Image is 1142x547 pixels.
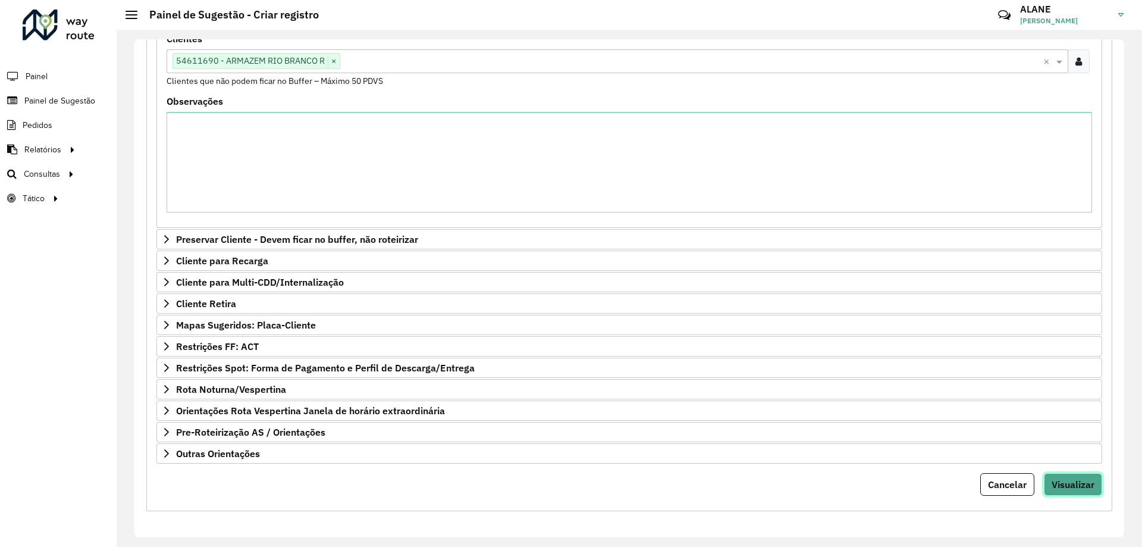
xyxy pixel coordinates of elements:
[176,235,418,244] span: Preservar Cliente - Devem ficar no buffer, não roteirizar
[176,256,268,265] span: Cliente para Recarga
[980,473,1034,496] button: Cancelar
[1043,54,1053,68] span: Clear all
[156,401,1102,421] a: Orientações Rota Vespertina Janela de horário extraordinária
[1020,15,1109,26] span: [PERSON_NAME]
[1044,473,1102,496] button: Visualizar
[24,143,61,156] span: Relatórios
[173,54,328,68] span: 54611690 - ARMAZEM RIO BRANCO R
[156,422,1102,442] a: Pre-Roteirização AS / Orientações
[167,94,223,108] label: Observações
[24,168,60,180] span: Consultas
[156,379,1102,399] a: Rota Noturna/Vespertina
[988,479,1027,490] span: Cancelar
[156,251,1102,271] a: Cliente para Recarga
[23,119,52,132] span: Pedidos
[156,443,1102,464] a: Outras Orientações
[156,229,1102,249] a: Preservar Cliente - Devem ficar no buffer, não roteirizar
[1020,4,1109,15] h3: ALANE
[26,70,48,83] span: Painel
[24,95,95,107] span: Painel de Sugestão
[156,29,1102,228] div: Priorizar Cliente - Não podem ficar no buffer
[176,427,325,437] span: Pre-Roteirização AS / Orientações
[156,293,1102,314] a: Cliente Retira
[156,315,1102,335] a: Mapas Sugeridos: Placa-Cliente
[23,192,45,205] span: Tático
[328,54,340,68] span: ×
[176,406,445,415] span: Orientações Rota Vespertina Janela de horário extraordinária
[1052,479,1094,490] span: Visualizar
[176,299,236,308] span: Cliente Retira
[176,363,475,373] span: Restrições Spot: Forma de Pagamento e Perfil de Descarga/Entrega
[176,449,260,458] span: Outras Orientações
[137,8,319,21] h2: Painel de Sugestão - Criar registro
[156,336,1102,357] a: Restrições FF: ACT
[176,320,316,330] span: Mapas Sugeridos: Placa-Cliente
[156,358,1102,378] a: Restrições Spot: Forma de Pagamento e Perfil de Descarga/Entrega
[992,2,1017,28] a: Contato Rápido
[156,272,1102,292] a: Cliente para Multi-CDD/Internalização
[176,385,286,394] span: Rota Noturna/Vespertina
[167,76,383,86] small: Clientes que não podem ficar no Buffer – Máximo 50 PDVS
[176,342,259,351] span: Restrições FF: ACT
[176,277,344,287] span: Cliente para Multi-CDD/Internalização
